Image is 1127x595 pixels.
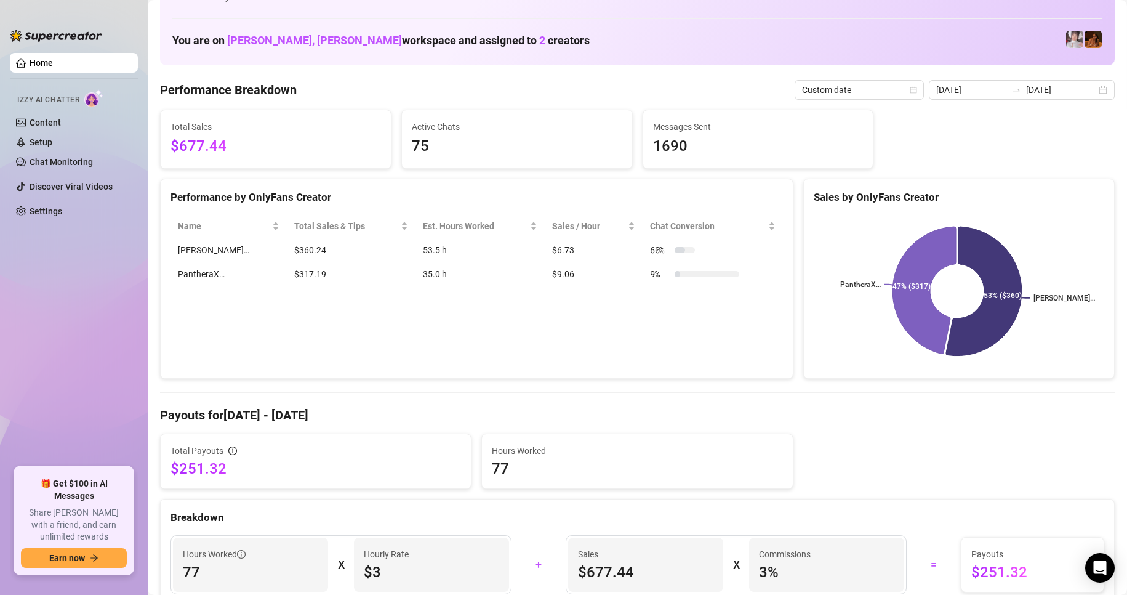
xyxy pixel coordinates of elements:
[643,214,783,238] th: Chat Conversion
[30,157,93,167] a: Chat Monitoring
[650,267,670,281] span: 9 %
[936,83,1006,97] input: Start date
[170,262,287,286] td: PantheraX…
[21,478,127,502] span: 🎁 Get $100 in AI Messages
[578,548,713,561] span: Sales
[545,214,643,238] th: Sales / Hour
[84,89,103,107] img: AI Chatter
[545,238,643,262] td: $6.73
[539,34,545,47] span: 2
[228,447,237,455] span: info-circle
[971,548,1094,561] span: Payouts
[170,120,381,134] span: Total Sales
[170,459,461,479] span: $251.32
[170,509,1104,526] div: Breakdown
[545,262,643,286] td: $9.06
[1026,83,1096,97] input: End date
[30,118,61,127] a: Content
[287,262,415,286] td: $317.19
[21,548,127,568] button: Earn nowarrow-right
[30,137,52,147] a: Setup
[10,30,102,42] img: logo-BBDzfeDw.svg
[519,555,558,575] div: +
[914,555,953,575] div: =
[910,86,917,94] span: calendar
[759,562,894,582] span: 3 %
[30,58,53,68] a: Home
[840,280,881,289] text: PantheraX…
[170,444,223,458] span: Total Payouts
[814,189,1104,206] div: Sales by OnlyFans Creator
[30,182,113,192] a: Discover Viral Videos
[178,219,270,233] span: Name
[415,262,545,286] td: 35.0 h
[294,219,398,233] span: Total Sales & Tips
[90,554,98,562] span: arrow-right
[492,459,782,479] span: 77
[49,553,85,563] span: Earn now
[759,548,811,561] article: Commissions
[364,548,409,561] article: Hourly Rate
[1085,31,1102,48] img: PantheraX
[172,34,590,47] h1: You are on workspace and assigned to creators
[160,81,297,99] h4: Performance Breakdown
[30,206,62,216] a: Settings
[1085,553,1115,583] div: Open Intercom Messenger
[653,120,864,134] span: Messages Sent
[552,219,625,233] span: Sales / Hour
[170,214,287,238] th: Name
[650,219,766,233] span: Chat Conversion
[802,81,916,99] span: Custom date
[423,219,527,233] div: Est. Hours Worked
[650,243,670,257] span: 60 %
[287,214,415,238] th: Total Sales & Tips
[971,562,1094,582] span: $251.32
[287,238,415,262] td: $360.24
[17,94,79,106] span: Izzy AI Chatter
[415,238,545,262] td: 53.5 h
[412,135,622,158] span: 75
[170,135,381,158] span: $677.44
[21,507,127,543] span: Share [PERSON_NAME] with a friend, and earn unlimited rewards
[338,555,344,575] div: X
[160,407,1115,424] h4: Payouts for [DATE] - [DATE]
[237,550,246,559] span: info-circle
[1066,31,1083,48] img: Rosie
[170,238,287,262] td: [PERSON_NAME]…
[578,562,713,582] span: $677.44
[492,444,782,458] span: Hours Worked
[1011,85,1021,95] span: swap-right
[227,34,402,47] span: [PERSON_NAME], [PERSON_NAME]
[183,562,318,582] span: 77
[364,562,499,582] span: $3
[733,555,739,575] div: X
[412,120,622,134] span: Active Chats
[653,135,864,158] span: 1690
[183,548,246,561] span: Hours Worked
[1033,294,1095,302] text: [PERSON_NAME]…
[170,189,783,206] div: Performance by OnlyFans Creator
[1011,85,1021,95] span: to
